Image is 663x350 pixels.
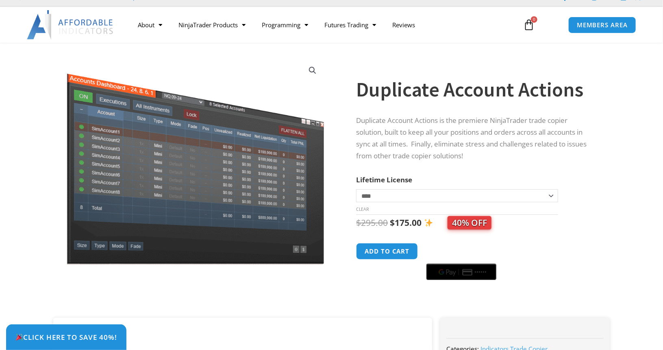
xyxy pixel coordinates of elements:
[425,242,498,261] iframe: Secure express checkout frame
[385,15,424,34] a: Reviews
[356,243,418,260] button: Add to cart
[65,57,326,265] img: Screenshot 2024-08-26 15414455555
[27,10,114,39] img: LogoAI | Affordable Indicators – NinjaTrader
[15,334,117,341] span: Click Here to save 40%!
[356,175,412,184] label: Lifetime License
[254,15,317,34] a: Programming
[577,22,628,28] span: MEMBERS AREA
[356,285,593,292] iframe: PayPal Message 1
[356,217,388,228] bdi: 295.00
[390,217,422,228] bdi: 175.00
[16,334,23,341] img: 🎉
[511,13,547,37] a: 0
[531,16,537,23] span: 0
[424,219,433,227] img: ✨
[305,63,320,78] a: View full-screen image gallery
[356,75,593,104] h1: Duplicate Account Actions
[448,216,491,230] span: 40% OFF
[6,324,126,350] a: 🎉Click Here to save 40%!
[426,264,496,280] button: Buy with GPay
[356,115,593,162] p: Duplicate Account Actions is the premiere NinjaTrader trade copier solution, built to keep all yo...
[171,15,254,34] a: NinjaTrader Products
[568,17,636,33] a: MEMBERS AREA
[317,15,385,34] a: Futures Trading
[130,15,171,34] a: About
[356,206,369,212] a: Clear options
[130,15,514,34] nav: Menu
[356,217,361,228] span: $
[390,217,395,228] span: $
